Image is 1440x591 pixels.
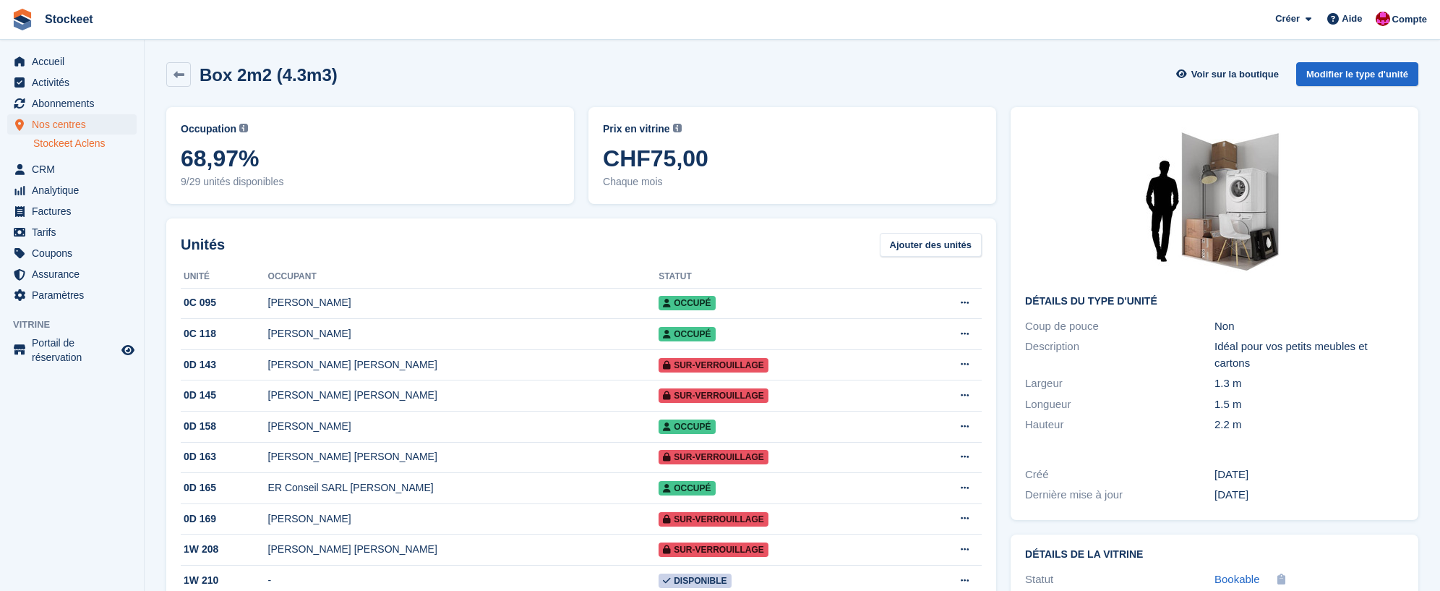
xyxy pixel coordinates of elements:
[7,336,137,365] a: menu
[880,233,982,257] a: Ajouter des unités
[659,420,715,434] span: Occupé
[181,234,225,255] h2: Unités
[1025,487,1214,503] div: Dernière mise à jour
[181,542,268,557] div: 1W 208
[7,264,137,284] a: menu
[1191,67,1279,82] span: Voir sur la boutique
[268,480,659,496] div: ER Conseil SARL [PERSON_NAME]
[659,265,912,289] th: Statut
[268,295,659,310] div: [PERSON_NAME]
[181,449,268,464] div: 0D 163
[268,357,659,373] div: [PERSON_NAME] [PERSON_NAME]
[7,159,137,179] a: menu
[181,326,268,341] div: 0C 118
[181,388,268,403] div: 0D 145
[659,388,768,403] span: Sur-verrouillage
[32,93,119,114] span: Abonnements
[32,114,119,135] span: Nos centres
[7,93,137,114] a: menu
[7,180,137,200] a: menu
[1025,467,1214,483] div: Créé
[659,450,768,464] span: Sur-verrouillage
[33,137,137,150] a: Stockeet Aclens
[7,243,137,263] a: menu
[7,72,137,93] a: menu
[7,222,137,242] a: menu
[12,9,33,30] img: stora-icon-8386f47178a22dfd0bd8f6a31ec36ba5ce8667c1dd55bd0f319d3a0aa187defe.svg
[32,180,119,200] span: Analytique
[659,358,768,373] span: Sur-verrouillage
[32,285,119,305] span: Paramètres
[200,65,338,85] h2: Box 2m2 (4.3m3)
[659,327,715,341] span: Occupé
[603,174,982,190] span: Chaque mois
[1376,12,1390,26] img: Valentin BURDET
[32,72,119,93] span: Activités
[659,296,715,310] span: Occupé
[32,264,119,284] span: Assurance
[181,480,268,496] div: 0D 165
[1214,487,1404,503] div: [DATE]
[603,122,670,137] span: Prix en vitrine
[7,114,137,135] a: menu
[1025,339,1214,371] div: Description
[268,265,659,289] th: Occupant
[1214,339,1404,371] div: Idéal pour vos petits meubles et cartons
[1214,467,1404,483] div: [DATE]
[181,357,268,373] div: 0D 143
[1025,417,1214,433] div: Hauteur
[1025,571,1214,588] div: Statut
[1342,12,1362,26] span: Aide
[268,449,659,464] div: [PERSON_NAME] [PERSON_NAME]
[1214,396,1404,413] div: 1.5 m
[659,543,768,557] span: Sur-verrouillage
[268,388,659,403] div: [PERSON_NAME] [PERSON_NAME]
[268,542,659,557] div: [PERSON_NAME] [PERSON_NAME]
[32,201,119,221] span: Factures
[119,341,137,359] a: Boutique d'aperçu
[7,51,137,72] a: menu
[1175,62,1285,86] a: Voir sur la boutique
[1106,122,1323,284] img: 20-sqft-unit%202023-11-07%2015_54_33.jpg
[7,201,137,221] a: menu
[13,318,144,332] span: Vitrine
[181,573,268,588] div: 1W 210
[32,159,119,179] span: CRM
[659,574,731,588] span: Disponible
[603,145,982,171] span: CHF75,00
[32,336,119,365] span: Portail de réservation
[32,222,119,242] span: Tarifs
[181,174,560,190] span: 9/29 unités disponibles
[32,243,119,263] span: Coupons
[1025,296,1404,307] h2: Détails du type d'unité
[659,481,715,496] span: Occupé
[181,419,268,434] div: 0D 158
[268,326,659,341] div: [PERSON_NAME]
[181,122,236,137] span: Occupation
[181,511,268,527] div: 0D 169
[1025,318,1214,335] div: Coup de pouce
[268,511,659,527] div: [PERSON_NAME]
[181,265,268,289] th: Unité
[1214,571,1260,588] a: Bookable
[268,419,659,434] div: [PERSON_NAME]
[39,7,99,31] a: Stockeet
[239,124,248,132] img: icon-info-grey-7440780725fd019a000dd9b08b2336e03edf1995a4989e88bcd33f0948082b44.svg
[1392,12,1427,27] span: Compte
[32,51,119,72] span: Accueil
[659,512,768,527] span: Sur-verrouillage
[1214,573,1260,585] span: Bookable
[1296,62,1418,86] a: Modifier le type d'unité
[181,145,560,171] span: 68,97%
[673,124,682,132] img: icon-info-grey-7440780725fd019a000dd9b08b2336e03edf1995a4989e88bcd33f0948082b44.svg
[1214,318,1404,335] div: Non
[1214,417,1404,433] div: 2.2 m
[1025,396,1214,413] div: Longueur
[1275,12,1300,26] span: Créer
[7,285,137,305] a: menu
[181,295,268,310] div: 0C 095
[1025,549,1404,561] h2: Détails de la vitrine
[1025,375,1214,392] div: Largeur
[1214,375,1404,392] div: 1.3 m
